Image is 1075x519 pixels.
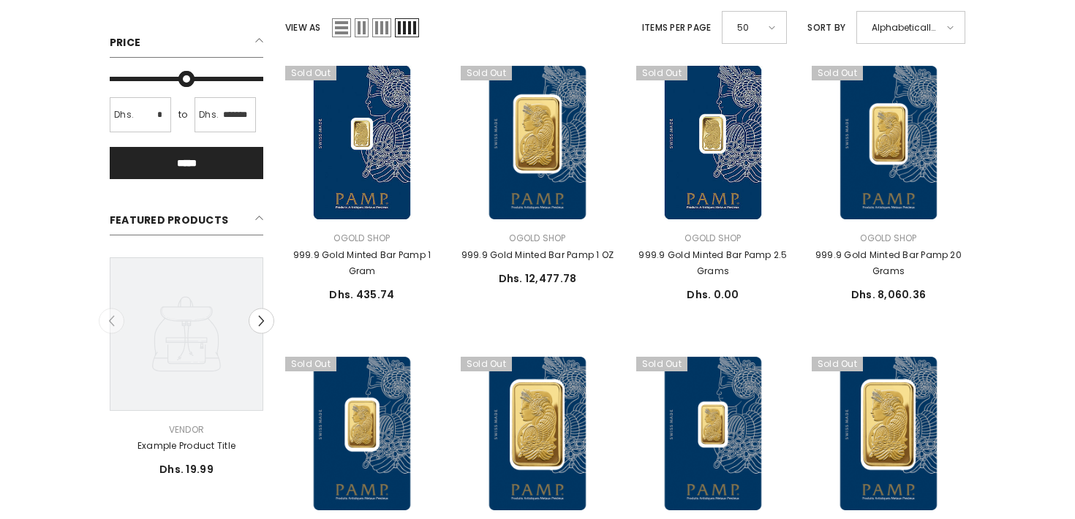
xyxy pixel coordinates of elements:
[812,66,863,80] span: Sold out
[856,11,965,44] div: Alphabetically, A-Z
[114,107,134,123] span: Dhs.
[509,232,565,244] a: Ogold Shop
[851,287,927,302] span: Dhs. 8,060.36
[636,247,790,279] a: 999.9 Gold Minted Bar Pamp 2.5 Grams
[807,20,845,36] label: Sort by
[372,18,391,37] span: Grid 3
[636,66,790,219] a: 999.9 Gold Minted Bar Pamp 2.5 Grams
[285,66,439,219] a: 999.9 Gold Minted Bar Pamp 1 Gram
[249,308,274,333] button: Next
[199,107,219,123] span: Dhs.
[812,357,965,510] a: 999.9 Gold Minted Bar Pamp Fortuna 50 Grams
[461,66,614,219] a: 999.9 Gold Minted Bar Pamp 1 OZ
[110,35,140,50] span: Price
[285,20,321,36] label: View as
[110,422,263,438] div: Vendor
[461,357,512,371] span: Sold out
[812,357,863,371] span: Sold out
[737,17,758,38] span: 50
[636,357,687,371] span: Sold out
[395,18,419,37] span: Grid 4
[461,247,614,263] a: 999.9 Gold Minted Bar Pamp 1 OZ
[636,66,687,80] span: Sold out
[110,208,263,235] h2: Featured Products
[461,66,512,80] span: Sold out
[355,18,369,37] span: Grid 2
[285,66,336,80] span: Sold out
[285,247,439,279] a: 999.9 Gold Minted Bar Pamp 1 Gram
[872,17,937,38] span: Alphabetically, A-Z
[642,20,711,36] label: Items per page
[812,66,965,219] a: 999.9 Gold Minted Bar Pamp 20 Grams
[636,357,790,510] a: 999.9 Gold Minted Bar Pamp Fortuna 5 Grams
[329,287,394,302] span: Dhs. 435.74
[174,107,192,123] span: to
[461,357,614,510] a: 999.9 Gold Minted Bar Pamp Fortuna 100 Grams
[722,11,787,44] div: 50
[333,232,390,244] a: Ogold Shop
[285,357,439,510] a: 999.9 Gold Minted Bar Pamp Fortuna 10 Grams
[684,232,741,244] a: Ogold Shop
[285,357,336,371] span: Sold out
[687,287,739,302] span: Dhs. 0.00
[860,232,916,244] a: Ogold Shop
[332,18,351,37] span: List
[812,247,965,279] a: 999.9 Gold Minted Bar Pamp 20 Grams
[499,271,577,286] span: Dhs. 12,477.78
